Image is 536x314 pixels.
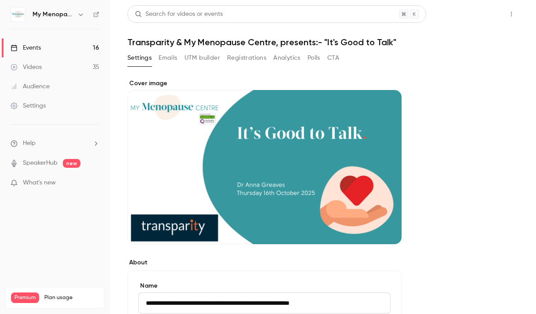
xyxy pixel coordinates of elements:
[308,51,320,65] button: Polls
[327,51,339,65] button: CTA
[227,51,266,65] button: Registrations
[44,294,99,301] span: Plan usage
[11,139,99,148] li: help-dropdown-opener
[23,139,36,148] span: Help
[89,179,99,187] iframe: Noticeable Trigger
[63,159,80,168] span: new
[11,82,50,91] div: Audience
[273,51,301,65] button: Analytics
[159,51,177,65] button: Emails
[11,101,46,110] div: Settings
[23,178,56,188] span: What's new
[11,292,39,303] span: Premium
[127,79,402,244] section: Cover image
[185,51,220,65] button: UTM builder
[23,159,58,168] a: SpeakerHub
[11,43,41,52] div: Events
[127,258,402,267] label: About
[138,282,391,290] label: Name
[127,79,402,88] label: Cover image
[11,7,25,22] img: My Menopause Centre
[135,10,223,19] div: Search for videos or events
[11,63,42,72] div: Videos
[33,10,74,19] h6: My Menopause Centre
[127,51,152,65] button: Settings
[463,5,497,23] button: Share
[127,37,518,47] h1: Transparity & My Menopause Centre, presents:- "It's Good to Talk"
